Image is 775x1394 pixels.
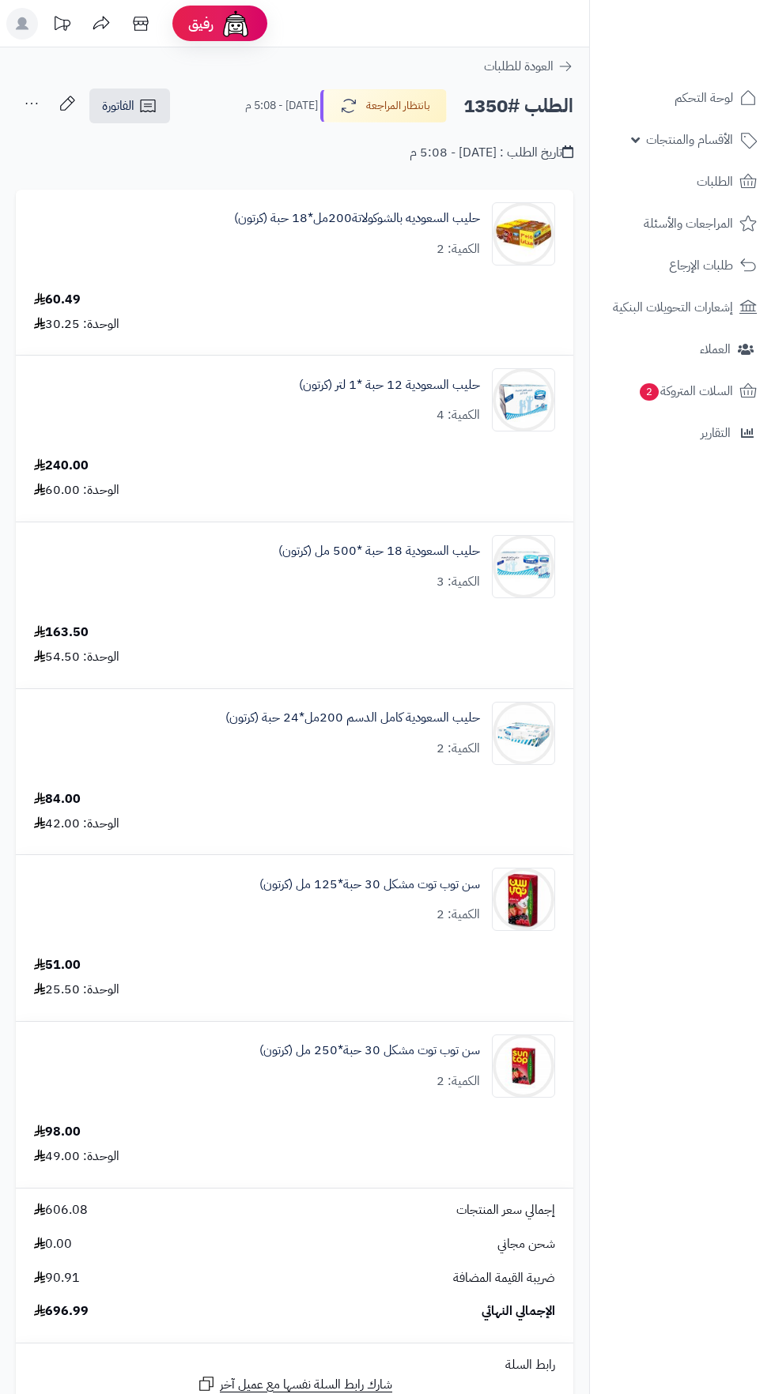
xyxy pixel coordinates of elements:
[197,1374,392,1394] a: شارك رابط السلة نفسها مع عميل آخر
[437,906,480,924] div: الكمية: 2
[89,89,170,123] a: الفاتورة
[599,163,766,201] a: الطلبات
[34,315,119,333] div: الوحدة: 30.25
[34,1302,89,1321] span: 696.99
[599,247,766,284] a: طلبات الإرجاع
[102,96,134,115] span: الفاتورة
[320,89,447,122] button: بانتظار المراجعة
[700,338,731,360] span: العملاء
[34,457,89,475] div: 240.00
[34,1147,119,1166] div: الوحدة: 49.00
[493,368,554,431] img: 1747744811-01316ca4-bdae-4b0a-85ff-47740e91-90x90.jpg
[34,1201,88,1219] span: 606.08
[493,535,554,598] img: 1747744989-51%20qD4WM7OL-90x90.jpg
[259,876,480,894] a: سن توب توت مشكل 30 حبة*125 مل (كرتون)
[599,288,766,326] a: إشعارات التحويلات البنكية
[437,573,480,591] div: الكمية: 3
[278,542,480,560] a: حليب السعودية 18 حبة *500 مل (كرتون)
[599,330,766,368] a: العملاء
[234,209,480,228] a: حليب السعوديه بالشوكولاتة200مل*18 حبة (كرتون)
[225,709,480,727] a: حليب السعودية كامل الدسم 200مل*24 حبة (كرتون)
[497,1235,555,1253] span: شحن مجاني
[463,90,573,122] h2: الطلب #1350
[599,205,766,243] a: المراجعات والأسئلة
[437,240,480,258] div: الكمية: 2
[34,790,81,808] div: 84.00
[599,79,766,117] a: لوحة التحكم
[34,1269,80,1287] span: 90.91
[22,1356,567,1374] div: رابط السلة
[493,202,554,266] img: 1747744474-71zgZFEaPDL._AC_SL1500-90x90.jpg
[613,296,733,318] span: إشعارات التحويلات البنكية
[701,422,731,444] span: التقارير
[493,702,554,765] img: 1747745519-Screenshot%202025-05-20%20155045-90x90.jpg
[484,57,573,76] a: العودة للطلبات
[482,1302,555,1321] span: الإجمالي النهائي
[599,414,766,452] a: التقارير
[675,87,733,109] span: لوحة التحكم
[34,815,119,833] div: الوحدة: 42.00
[697,171,733,193] span: الطلبات
[644,213,733,235] span: المراجعات والأسئلة
[484,57,554,76] span: العودة للطلبات
[646,129,733,151] span: الأقسام والمنتجات
[493,868,554,931] img: 1748070766-a925dd7b-9c22-4194-8562-13f6f5e1-90x90.jpg
[669,254,733,277] span: طلبات الإرجاع
[34,981,119,999] div: الوحدة: 25.50
[34,956,81,974] div: 51.00
[410,144,573,162] div: تاريخ الطلب : [DATE] - 5:08 م
[493,1034,554,1098] img: 1748071393-8de05d7b-fa8c-4486-b5bb-627122c7-90x90.jpg
[42,8,81,43] a: تحديثات المنصة
[188,14,214,33] span: رفيق
[437,1072,480,1091] div: الكمية: 2
[437,740,480,758] div: الكمية: 2
[437,406,480,424] div: الكمية: 4
[34,648,119,666] div: الوحدة: 54.50
[638,380,733,402] span: السلات المتروكة
[259,1042,480,1060] a: سن توب توت مشكل 30 حبة*250 مل (كرتون)
[299,376,480,394] a: حليب السعودية 12 حبة *1 لتر (كرتون)
[640,383,659,401] span: 2
[34,481,119,499] div: الوحدة: 60.00
[34,624,89,642] div: 163.50
[245,98,318,114] small: [DATE] - 5:08 م
[34,1123,81,1141] div: 98.00
[599,372,766,410] a: السلات المتروكة2
[34,1235,72,1253] span: 0.00
[34,291,81,309] div: 60.49
[453,1269,555,1287] span: ضريبة القيمة المضافة
[220,1376,392,1394] span: شارك رابط السلة نفسها مع عميل آخر
[456,1201,555,1219] span: إجمالي سعر المنتجات
[220,8,251,40] img: ai-face.png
